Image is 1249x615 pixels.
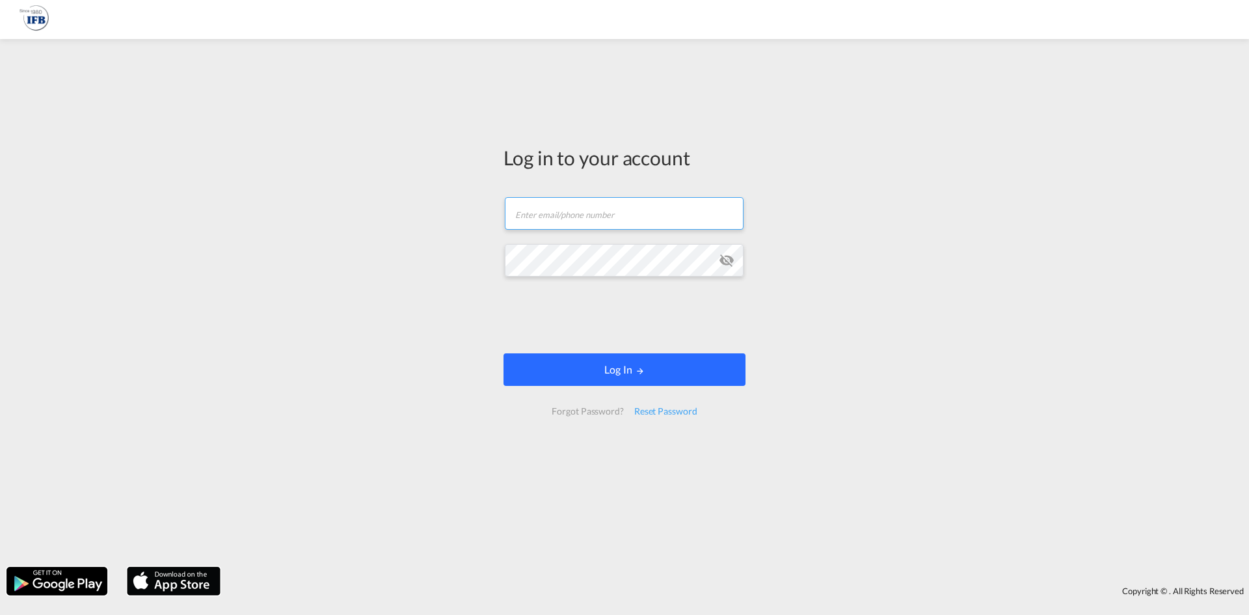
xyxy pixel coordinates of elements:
div: Forgot Password? [546,400,628,423]
iframe: reCAPTCHA [526,290,723,340]
img: google.png [5,566,109,597]
div: Reset Password [629,400,703,423]
md-icon: icon-eye-off [719,253,734,268]
input: Enter email/phone number [505,197,744,230]
img: apple.png [126,566,222,597]
div: Log in to your account [504,144,745,171]
img: 1f261f00256b11eeaf3d89493e6660f9.png [20,5,49,34]
div: Copyright © . All Rights Reserved [227,580,1249,602]
button: LOGIN [504,353,745,386]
